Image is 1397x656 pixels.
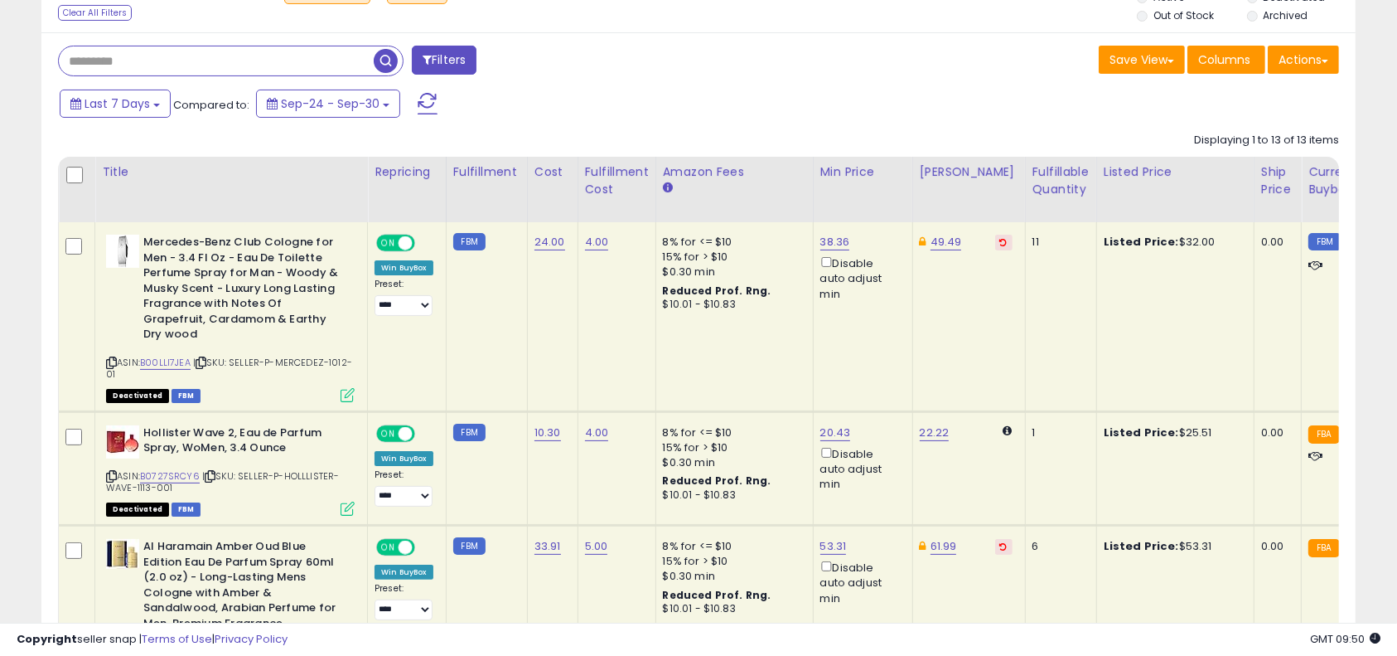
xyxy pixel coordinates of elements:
div: Cost [534,163,571,181]
small: Amazon Fees. [663,181,673,196]
small: FBM [453,424,486,441]
div: 6 [1032,539,1084,554]
small: FBM [1308,233,1341,250]
span: OFF [413,541,439,555]
a: 4.00 [585,425,609,441]
a: 49.49 [931,234,962,250]
span: FBM [172,503,201,517]
div: Displaying 1 to 13 of 13 items [1194,133,1339,148]
div: 15% for > $10 [663,250,800,265]
div: Win BuyBox [375,260,433,275]
div: $10.01 - $10.83 [663,488,800,503]
span: ON [378,541,399,555]
div: 0.00 [1261,539,1288,554]
b: Mercedes-Benz Club Cologne for Men - 3.4 Fl Oz - Eau De Toilette Perfume Spray for Man - Woody & ... [143,235,345,347]
div: Win BuyBox [375,451,433,466]
img: 41f3kJ1ghYL._SL40_.jpg [106,539,139,569]
div: $10.01 - $10.83 [663,602,800,616]
div: Disable auto adjust min [820,254,900,302]
b: Listed Price: [1104,234,1179,250]
div: Clear All Filters [58,5,132,21]
b: Listed Price: [1104,425,1179,440]
div: 8% for <= $10 [663,539,800,554]
span: FBM [172,389,201,403]
div: Listed Price [1104,163,1247,181]
div: Disable auto adjust min [820,558,900,606]
a: 10.30 [534,425,561,441]
span: All listings that are unavailable for purchase on Amazon for any reason other than out-of-stock [106,503,169,517]
div: Fulfillable Quantity [1032,163,1090,198]
img: 41kc90Ltw6L._SL40_.jpg [106,425,139,459]
b: Al Haramain Amber Oud Blue Edition Eau De Parfum Spray 60ml (2.0 oz) - Long-Lasting Mens Cologne ... [143,539,345,635]
label: Archived [1263,8,1308,22]
a: 38.36 [820,234,850,250]
div: Min Price [820,163,906,181]
a: 4.00 [585,234,609,250]
div: 0.00 [1261,235,1288,250]
a: 24.00 [534,234,565,250]
button: Filters [412,46,476,75]
div: $25.51 [1104,425,1241,440]
a: 61.99 [931,538,957,555]
span: Sep-24 - Sep-30 [281,95,379,112]
b: Reduced Prof. Rng. [663,474,771,488]
div: 8% for <= $10 [663,235,800,250]
div: 11 [1032,235,1084,250]
div: Fulfillment Cost [585,163,649,198]
small: FBA [1308,539,1339,557]
b: Reduced Prof. Rng. [663,588,771,602]
b: Hollister Wave 2, Eau de Parfum Spray, WoMen, 3.4 Ounce [143,425,345,460]
a: 22.22 [920,425,950,441]
small: FBA [1308,425,1339,444]
div: 15% for > $10 [663,554,800,569]
span: OFF [413,427,439,441]
div: 0.00 [1261,425,1288,440]
div: $0.30 min [663,455,800,470]
button: Last 7 Days [60,90,171,118]
div: Win BuyBox [375,565,433,580]
small: FBM [453,537,486,555]
button: Save View [1099,46,1185,74]
button: Columns [1187,46,1265,74]
img: 31jZWjBs77L._SL40_.jpg [106,235,139,268]
div: Repricing [375,163,439,181]
div: Disable auto adjust min [820,445,900,493]
div: ASIN: [106,425,355,514]
a: Terms of Use [142,631,212,647]
div: Preset: [375,279,433,316]
div: 15% for > $10 [663,440,800,455]
b: Listed Price: [1104,538,1179,554]
a: Privacy Policy [215,631,288,647]
span: Last 7 Days [85,95,150,112]
span: Columns [1198,51,1250,68]
button: Sep-24 - Sep-30 [256,90,400,118]
div: 1 [1032,425,1084,440]
div: Current Buybox Price [1308,163,1394,198]
span: ON [378,236,399,250]
div: Title [102,163,360,181]
a: 5.00 [585,538,608,555]
small: FBM [453,233,486,250]
div: Amazon Fees [663,163,806,181]
button: Actions [1268,46,1339,74]
a: B0727SRCY6 [140,469,200,483]
div: Preset: [375,469,433,507]
span: Compared to: [173,97,249,113]
a: 33.91 [534,538,561,555]
b: Reduced Prof. Rng. [663,284,771,298]
div: seller snap | | [17,632,288,648]
a: 53.31 [820,538,847,555]
div: Ship Price [1261,163,1294,198]
div: $0.30 min [663,569,800,584]
span: 2025-10-8 09:50 GMT [1310,631,1380,647]
span: ON [378,427,399,441]
div: $10.01 - $10.83 [663,298,800,312]
div: ASIN: [106,235,355,401]
div: $53.31 [1104,539,1241,554]
label: Out of Stock [1153,8,1214,22]
div: [PERSON_NAME] [920,163,1018,181]
a: 20.43 [820,425,851,441]
div: $0.30 min [663,265,800,279]
span: OFF [413,236,439,250]
span: | SKU: SELLER-P-HOLLLISTER-WAVE-1113-001 [106,469,340,494]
